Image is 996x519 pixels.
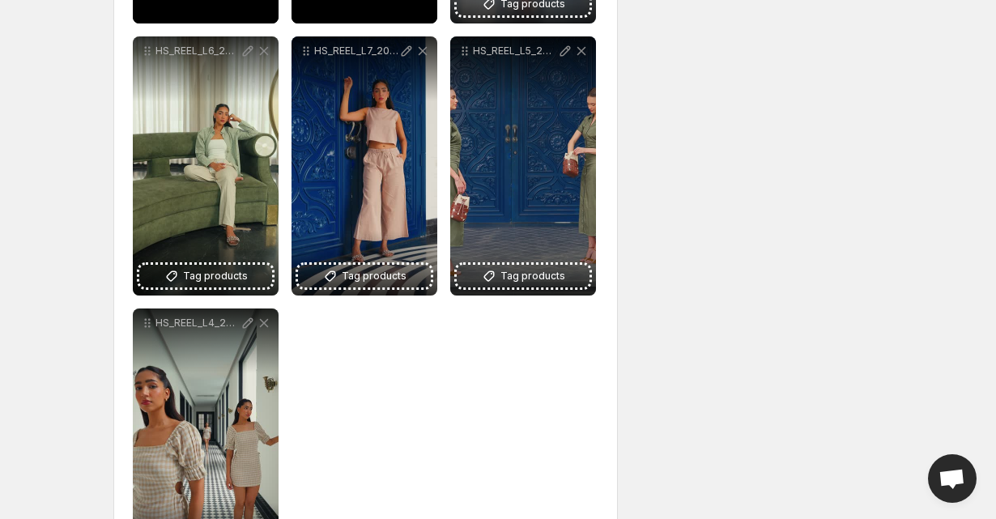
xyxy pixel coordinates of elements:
p: HS_REEL_L6_20s_Draft [155,45,240,57]
button: Tag products [139,265,272,287]
a: Open chat [928,454,977,503]
div: HS_REEL_L5_20s_DraftTag products [450,36,596,296]
button: Tag products [298,265,431,287]
div: HS_REEL_L6_20s_DraftTag products [133,36,279,296]
p: HS_REEL_L7_20s_Draft [314,45,398,57]
p: HS_REEL_L5_20s_Draft [473,45,557,57]
span: Tag products [500,268,565,284]
p: HS_REEL_L4_20s_Draft [155,317,240,330]
div: HS_REEL_L7_20s_DraftTag products [292,36,437,296]
span: Tag products [183,268,248,284]
span: Tag products [342,268,406,284]
button: Tag products [457,265,590,287]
